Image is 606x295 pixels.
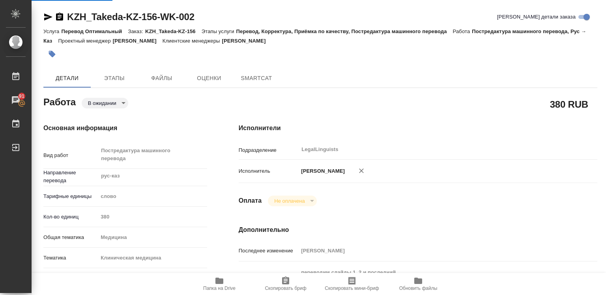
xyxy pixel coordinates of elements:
[14,92,29,100] span: 91
[298,167,345,175] p: [PERSON_NAME]
[113,38,163,44] p: [PERSON_NAME]
[497,13,576,21] span: [PERSON_NAME] детали заказа
[298,245,567,256] input: Пустое поле
[239,123,597,133] h4: Исполнители
[385,273,451,295] button: Обновить файлы
[325,286,379,291] span: Скопировать мини-бриф
[128,28,145,34] p: Заказ:
[143,73,181,83] span: Файлы
[43,123,207,133] h4: Основная информация
[163,38,222,44] p: Клиентские менеджеры
[43,45,61,63] button: Добавить тэг
[67,11,195,22] a: KZH_Takeda-KZ-156-WK-002
[2,90,30,110] a: 91
[43,192,98,200] p: Тарифные единицы
[98,211,207,222] input: Пустое поле
[265,286,306,291] span: Скопировать бриф
[43,94,76,108] h2: Работа
[353,162,370,179] button: Удалить исполнителя
[238,73,275,83] span: SmartCat
[98,251,207,265] div: Клиническая медицина
[399,286,438,291] span: Обновить файлы
[61,28,128,34] p: Перевод Оптимальный
[43,254,98,262] p: Тематика
[239,247,299,255] p: Последнее изменение
[43,233,98,241] p: Общая тематика
[43,169,98,185] p: Направление перевода
[252,273,319,295] button: Скопировать бриф
[98,190,207,203] div: слово
[239,225,597,235] h4: Дополнительно
[190,73,228,83] span: Оценки
[272,198,307,204] button: Не оплачена
[186,273,252,295] button: Папка на Drive
[145,28,202,34] p: KZH_Takeda-KZ-156
[298,266,567,295] textarea: переводим слайды 1, 2 и последний на проект в СК назначу к 13:00
[453,28,472,34] p: Работа
[268,196,316,206] div: В ожидании
[43,151,98,159] p: Вид работ
[319,273,385,295] button: Скопировать мини-бриф
[58,38,112,44] p: Проектный менеджер
[43,28,61,34] p: Услуга
[202,28,236,34] p: Этапы услуги
[86,100,119,106] button: В ожидании
[239,167,299,175] p: Исполнитель
[239,146,299,154] p: Подразделение
[550,97,588,111] h2: 380 RUB
[239,196,262,205] h4: Оплата
[95,73,133,83] span: Этапы
[98,231,207,244] div: Медицина
[43,12,53,22] button: Скопировать ссылку для ЯМессенджера
[203,286,236,291] span: Папка на Drive
[43,213,98,221] p: Кол-во единиц
[48,73,86,83] span: Детали
[222,38,271,44] p: [PERSON_NAME]
[82,98,128,108] div: В ожидании
[55,12,64,22] button: Скопировать ссылку
[236,28,453,34] p: Перевод, Корректура, Приёмка по качеству, Постредактура машинного перевода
